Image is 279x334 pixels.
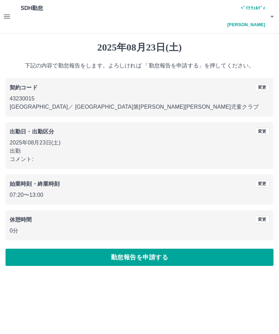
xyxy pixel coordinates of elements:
p: 43230015 [10,95,269,103]
b: 始業時刻・終業時刻 [10,181,60,187]
p: 下記の内容で勤怠報告をします。よろしければ 「勤怠報告を申請する」を押してください。 [6,62,273,70]
p: [GEOGRAPHIC_DATA] ／ [GEOGRAPHIC_DATA]第[PERSON_NAME][PERSON_NAME]児童クラブ [10,103,269,111]
button: 変更 [255,216,269,223]
p: コメント: [10,155,269,163]
button: 変更 [255,128,269,135]
h1: 2025年08月23日(土) [6,42,273,53]
p: 07:20 〜 13:00 [10,191,269,199]
button: 変更 [255,180,269,187]
b: 契約コード [10,85,38,90]
p: 0分 [10,227,269,235]
b: 休憩時間 [10,217,32,223]
p: 出勤 [10,147,269,155]
button: 変更 [255,84,269,91]
b: 出勤日・出勤区分 [10,129,54,134]
p: 2025年08月23日(土) [10,139,269,147]
button: 勤怠報告を申請する [6,249,273,266]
